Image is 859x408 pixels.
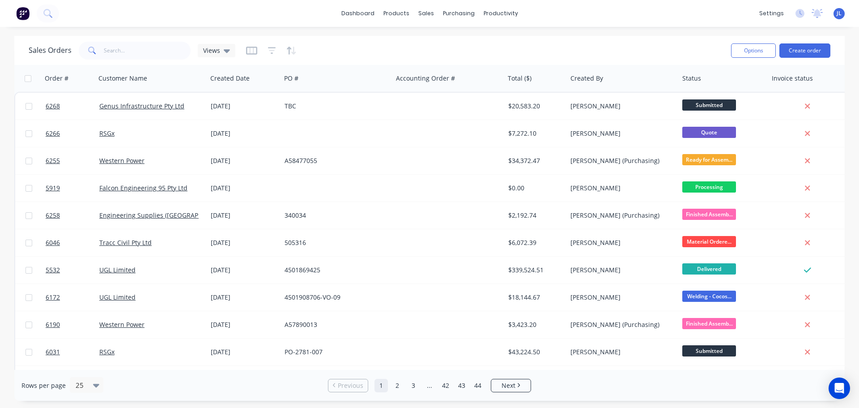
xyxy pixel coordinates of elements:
div: $43,224.50 [508,348,561,356]
a: 6172 [46,284,99,311]
span: Previous [338,381,363,390]
div: $0.00 [508,184,561,193]
a: Page 43 [455,379,468,392]
div: Total ($) [508,74,532,83]
div: Status [682,74,701,83]
a: dashboard [337,7,379,20]
div: sales [414,7,438,20]
div: [PERSON_NAME] (Purchasing) [570,211,670,220]
div: [PERSON_NAME] [570,102,670,111]
button: Create order [779,43,830,58]
div: $2,192.74 [508,211,561,220]
h1: Sales Orders [29,46,72,55]
div: [PERSON_NAME] [570,129,670,138]
a: Page 1 is your current page [374,379,388,392]
div: products [379,7,414,20]
span: Rows per page [21,381,66,390]
span: JL [837,9,842,17]
div: Customer Name [98,74,147,83]
div: 4501869425 [285,266,384,275]
div: [DATE] [211,348,277,356]
span: Quote [682,127,736,138]
a: Page 42 [439,379,452,392]
a: Previous page [328,381,368,390]
a: Tracc Civil Pty Ltd [99,238,152,247]
a: Genus Infrastructure Pty Ltd [99,102,184,110]
a: Jump forward [423,379,436,392]
input: Search... [104,42,191,60]
span: 6266 [46,129,60,138]
div: purchasing [438,7,479,20]
div: [DATE] [211,238,277,247]
div: [PERSON_NAME] (Purchasing) [570,320,670,329]
a: 6266 [46,120,99,147]
span: Ready for Assem... [682,154,736,165]
div: 505316 [285,238,384,247]
div: A58477055 [285,156,384,165]
div: productivity [479,7,523,20]
a: RSGx [99,348,115,356]
div: [DATE] [211,293,277,302]
span: 6190 [46,320,60,329]
a: 6268 [46,93,99,120]
span: Material Ordere... [682,236,736,247]
div: $7,272.10 [508,129,561,138]
div: $339,524.51 [508,266,561,275]
a: Western Power [99,320,145,329]
div: Created Date [210,74,250,83]
div: [PERSON_NAME] [570,266,670,275]
span: Delivered [682,263,736,275]
a: Page 2 [391,379,404,392]
div: $18,144.67 [508,293,561,302]
div: $20,583.20 [508,102,561,111]
a: Page 3 [407,379,420,392]
div: $6,072.39 [508,238,561,247]
a: UGL Limited [99,293,136,301]
div: TBC [285,102,384,111]
span: Finished Assemb... [682,209,736,220]
div: PO-2781-007 [285,348,384,356]
div: $34,372.47 [508,156,561,165]
a: 5532 [46,257,99,283]
div: $3,423.20 [508,320,561,329]
span: 6046 [46,238,60,247]
div: [PERSON_NAME] [570,348,670,356]
img: Factory [16,7,30,20]
span: 5919 [46,184,60,193]
a: Page 44 [471,379,485,392]
span: Views [203,46,220,55]
div: Invoice status [772,74,813,83]
span: Welding - Cocos... [682,291,736,302]
div: [DATE] [211,156,277,165]
ul: Pagination [324,379,535,392]
div: [PERSON_NAME] [570,293,670,302]
div: [DATE] [211,102,277,111]
div: [PERSON_NAME] [570,184,670,193]
div: PO # [284,74,298,83]
span: Submitted [682,99,736,111]
span: Finished Assemb... [682,318,736,329]
div: settings [755,7,788,20]
a: Next page [491,381,531,390]
span: Submitted [682,345,736,356]
a: 6255 [46,147,99,174]
a: RSGx [99,129,115,137]
div: Created By [570,74,603,83]
a: 5919 [46,175,99,202]
div: A57890013 [285,320,384,329]
span: Next [502,381,515,390]
div: 4501908706-VO-09 [285,293,384,302]
a: UGL Limited [99,266,136,274]
div: [PERSON_NAME] [570,238,670,247]
div: Open Intercom Messenger [829,378,850,399]
a: 6269 [46,366,99,393]
button: Options [731,43,776,58]
a: 6190 [46,311,99,338]
div: [DATE] [211,129,277,138]
span: 6268 [46,102,60,111]
span: 6172 [46,293,60,302]
a: Western Power [99,156,145,165]
div: Accounting Order # [396,74,455,83]
span: Processing [682,181,736,193]
div: [PERSON_NAME] (Purchasing) [570,156,670,165]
